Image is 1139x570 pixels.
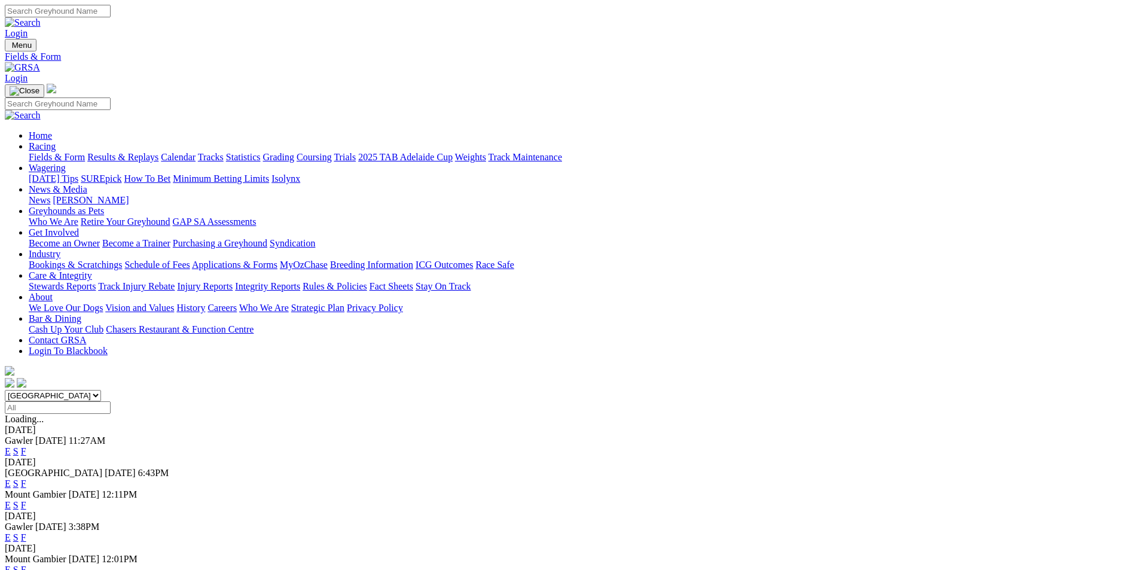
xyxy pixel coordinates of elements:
a: E [5,446,11,456]
a: Coursing [297,152,332,162]
a: Fields & Form [5,51,1134,62]
a: About [29,292,53,302]
span: [DATE] [105,468,136,478]
a: Login [5,73,28,83]
a: Bookings & Scratchings [29,260,122,270]
a: Fact Sheets [370,281,413,291]
a: Strategic Plan [291,303,344,313]
a: Race Safe [475,260,514,270]
div: Bar & Dining [29,324,1134,335]
a: Racing [29,141,56,151]
a: MyOzChase [280,260,328,270]
a: Cash Up Your Club [29,324,103,334]
div: Wagering [29,173,1134,184]
a: [DATE] Tips [29,173,78,184]
a: Syndication [270,238,315,248]
a: SUREpick [81,173,121,184]
span: Gawler [5,435,33,446]
div: Care & Integrity [29,281,1134,292]
div: About [29,303,1134,313]
a: Retire Your Greyhound [81,217,170,227]
img: twitter.svg [17,378,26,388]
img: Close [10,86,39,96]
a: Greyhounds as Pets [29,206,104,216]
a: Privacy Policy [347,303,403,313]
a: F [21,478,26,489]
img: GRSA [5,62,40,73]
span: [DATE] [35,522,66,532]
a: Applications & Forms [192,260,277,270]
a: F [21,500,26,510]
a: News & Media [29,184,87,194]
div: [DATE] [5,511,1134,522]
span: Mount Gambier [5,489,66,499]
a: Get Involved [29,227,79,237]
a: Vision and Values [105,303,174,313]
span: Loading... [5,414,44,424]
a: Injury Reports [177,281,233,291]
a: We Love Our Dogs [29,303,103,313]
a: Statistics [226,152,261,162]
a: Fields & Form [29,152,85,162]
span: Mount Gambier [5,554,66,564]
img: facebook.svg [5,378,14,388]
a: Care & Integrity [29,270,92,281]
img: logo-grsa-white.png [5,366,14,376]
a: Grading [263,152,294,162]
a: 2025 TAB Adelaide Cup [358,152,453,162]
span: 3:38PM [69,522,100,532]
a: E [5,500,11,510]
div: Get Involved [29,238,1134,249]
a: History [176,303,205,313]
span: [DATE] [69,554,100,564]
a: Calendar [161,152,196,162]
a: Isolynx [271,173,300,184]
a: Contact GRSA [29,335,86,345]
a: Rules & Policies [303,281,367,291]
a: E [5,532,11,542]
a: Track Injury Rebate [98,281,175,291]
button: Toggle navigation [5,84,44,97]
span: Menu [12,41,32,50]
a: ICG Outcomes [416,260,473,270]
input: Select date [5,401,111,414]
a: Industry [29,249,60,259]
a: Who We Are [239,303,289,313]
a: S [13,478,19,489]
div: Racing [29,152,1134,163]
a: Become an Owner [29,238,100,248]
a: S [13,446,19,456]
a: Careers [207,303,237,313]
a: Tracks [198,152,224,162]
img: logo-grsa-white.png [47,84,56,93]
div: [DATE] [5,457,1134,468]
span: [DATE] [35,435,66,446]
img: Search [5,17,41,28]
span: 12:11PM [102,489,137,499]
a: Login [5,28,28,38]
a: Who We Are [29,217,78,227]
span: 6:43PM [138,468,169,478]
a: Trials [334,152,356,162]
img: Search [5,110,41,121]
a: F [21,532,26,542]
a: Stay On Track [416,281,471,291]
a: Minimum Betting Limits [173,173,269,184]
a: S [13,532,19,542]
span: 12:01PM [102,554,138,564]
span: 11:27AM [69,435,106,446]
a: News [29,195,50,205]
button: Toggle navigation [5,39,36,51]
a: Purchasing a Greyhound [173,238,267,248]
a: E [5,478,11,489]
input: Search [5,5,111,17]
a: GAP SA Assessments [173,217,256,227]
a: Breeding Information [330,260,413,270]
a: Track Maintenance [488,152,562,162]
a: Wagering [29,163,66,173]
a: Results & Replays [87,152,158,162]
a: Chasers Restaurant & Function Centre [106,324,254,334]
a: Bar & Dining [29,313,81,324]
span: [GEOGRAPHIC_DATA] [5,468,102,478]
